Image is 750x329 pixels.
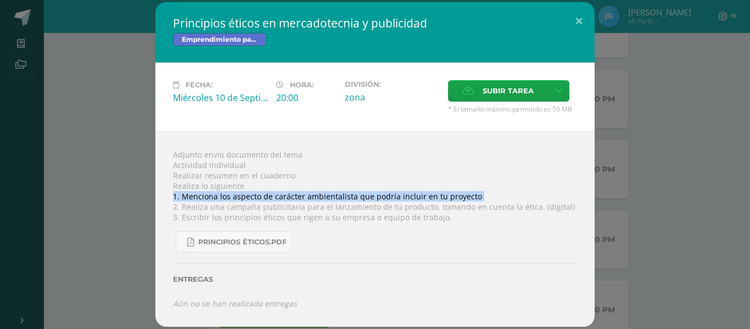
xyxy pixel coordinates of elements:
div: 20:00 [276,92,336,104]
span: Emprendimiento para la Productividad [173,33,266,46]
span: Hora: [290,81,314,89]
span: * El tamaño máximo permitido es 50 MB [448,104,577,114]
button: Close (Esc) [563,2,595,40]
i: Aún no se han realizado entregas [173,298,297,309]
label: Entregas [173,275,577,283]
span: Fecha: [186,81,212,89]
a: Principios éticos.pdf [176,231,293,253]
div: Miércoles 10 de Septiembre [173,92,267,104]
span: Subir tarea [483,81,534,101]
h2: Principios éticos en mercadotecnia y publicidad [173,15,577,31]
label: División: [345,80,439,88]
span: Principios éticos.pdf [198,238,287,247]
div: Adjunto envío documento del tema Actividad individual Realizar resumen en el cuaderno Realiza lo ... [155,131,595,326]
div: zona [345,91,439,103]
